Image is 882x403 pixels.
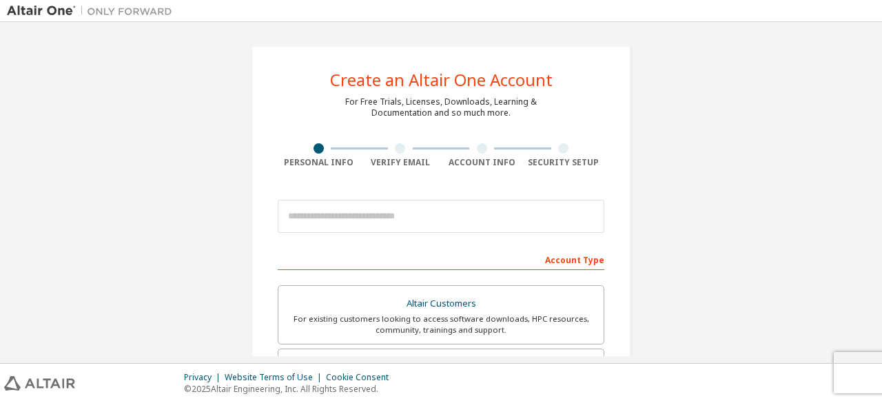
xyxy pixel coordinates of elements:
[441,157,523,168] div: Account Info
[360,157,442,168] div: Verify Email
[7,4,179,18] img: Altair One
[278,248,604,270] div: Account Type
[287,294,595,313] div: Altair Customers
[523,157,605,168] div: Security Setup
[287,313,595,335] div: For existing customers looking to access software downloads, HPC resources, community, trainings ...
[330,72,553,88] div: Create an Altair One Account
[184,383,397,395] p: © 2025 Altair Engineering, Inc. All Rights Reserved.
[4,376,75,391] img: altair_logo.svg
[184,372,225,383] div: Privacy
[225,372,326,383] div: Website Terms of Use
[278,157,360,168] div: Personal Info
[326,372,397,383] div: Cookie Consent
[345,96,537,118] div: For Free Trials, Licenses, Downloads, Learning & Documentation and so much more.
